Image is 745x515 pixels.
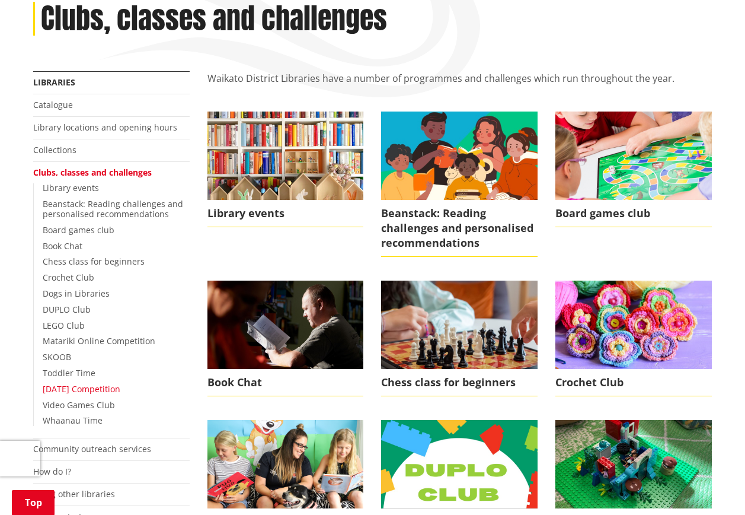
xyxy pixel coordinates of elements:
a: DUPLO Club [43,304,91,315]
a: SKOOB [43,351,71,363]
a: How do I? [33,466,71,477]
a: Whaanau Time [43,415,103,426]
a: Board games club [555,112,712,227]
p: Waikato District Libraries have a number of programmes and challenges which run throughout the year. [207,71,712,100]
img: Book-chat [207,281,364,368]
img: Dogs in Libraries [207,420,364,508]
a: Toddler Time [43,367,95,379]
a: Clubs, classes and challenges [33,167,152,178]
a: Book chat Book Chat [207,281,364,396]
a: Crochet banner Crochet Club [555,281,712,396]
a: Community outreach services [33,443,151,454]
span: Board games club [555,200,712,227]
span: Book Chat [207,369,364,396]
span: Crochet Club [555,369,712,396]
a: Beanstack: Reading challenges and personalised recommendations [43,198,183,220]
img: Crochet banner [555,281,712,368]
h1: Clubs, classes and challenges [41,2,387,36]
iframe: Messenger Launcher [690,465,733,508]
a: Library locations and opening hours [33,122,177,133]
a: Book Chat [43,240,82,252]
img: Chess club [381,281,538,368]
img: duplo club [381,420,538,508]
a: easter holiday events Library events [207,112,364,227]
a: [DATE] Competition [43,383,120,395]
a: Top [12,490,55,515]
a: Catalogue [33,99,73,110]
a: Collections [33,144,76,155]
a: Crochet Club [43,272,94,283]
img: easter holiday events [207,112,364,199]
a: Libraries [33,77,75,88]
a: Chess class for beginners [43,256,145,267]
a: LEGO Club [43,320,85,331]
a: Using other libraries [33,488,115,500]
img: lego 8 [555,420,712,508]
img: Board games club [555,112,712,199]
img: beanstack 2023 [381,112,538,199]
a: beanstack 2023 Beanstack: Reading challenges and personalised recommendations [381,112,538,257]
a: Dogs in Libraries [43,288,110,299]
a: Video Games Club [43,399,115,411]
a: Chess class for beginners [381,281,538,396]
a: Matariki Online Competition [43,335,155,346]
span: Chess class for beginners [381,369,538,396]
span: Beanstack: Reading challenges and personalised recommendations [381,200,538,257]
a: Board games club [43,224,114,236]
a: Library events [43,182,99,193]
span: Library events [207,200,364,227]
